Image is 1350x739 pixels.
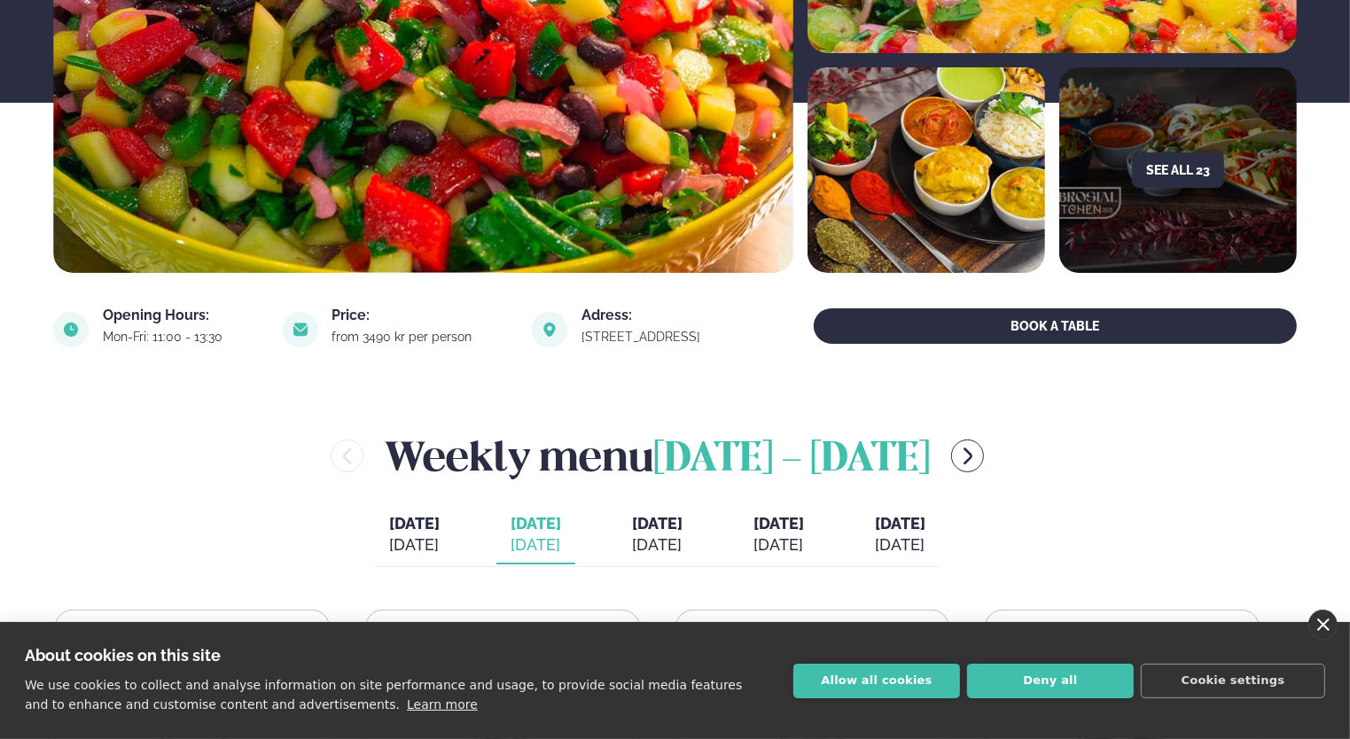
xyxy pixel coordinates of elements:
a: close [1308,610,1338,640]
button: See all 23 [1132,152,1224,188]
span: [DATE] [753,514,804,533]
h2: Weekly menu [385,427,930,485]
button: menu-btn-right [951,440,984,472]
img: image alt [532,312,567,347]
button: [DATE] [DATE] [739,506,818,564]
span: [DATE] [511,513,561,534]
a: Learn more [407,697,478,712]
div: [DATE] [753,534,804,556]
div: Mon-Fri: 11:00 - 13:30 [103,330,261,344]
button: Deny all [967,664,1134,698]
div: Price: [332,308,511,323]
p: We use cookies to collect and analyse information on site performance and usage, to provide socia... [25,678,742,712]
span: [DATE] - [DATE] [653,440,930,479]
button: Allow all cookies [793,664,960,698]
img: image alt [808,67,1045,273]
span: [DATE] [875,514,925,533]
div: [DATE] [511,534,561,556]
div: [DATE] [389,534,440,556]
img: image alt [283,312,318,347]
span: [DATE] [632,514,683,533]
div: Adress: [581,308,739,323]
div: from 3490 kr per person [332,330,511,344]
div: [DATE] [632,534,683,556]
span: [DATE] [389,514,440,533]
button: BOOK A TABLE [814,308,1297,344]
strong: About cookies on this site [25,646,221,665]
button: [DATE] [DATE] [618,506,697,564]
button: Cookie settings [1141,664,1325,698]
img: image alt [53,312,89,347]
div: Opening Hours: [103,308,261,323]
a: link [581,326,739,347]
div: [DATE] [875,534,925,556]
button: menu-btn-left [331,440,363,472]
button: [DATE] [DATE] [861,506,940,564]
button: [DATE] [DATE] [375,506,454,564]
button: [DATE] [DATE] [496,506,575,564]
